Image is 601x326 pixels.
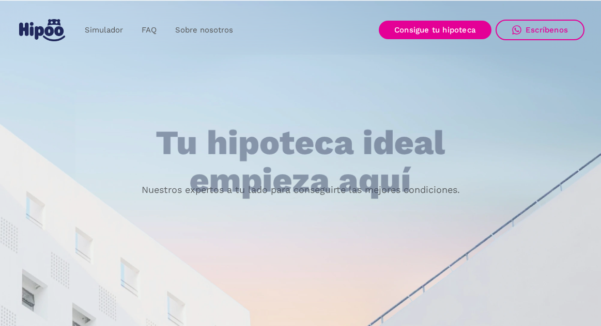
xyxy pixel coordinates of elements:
a: Sobre nosotros [166,20,242,40]
a: Simulador [75,20,132,40]
a: home [17,15,67,45]
a: Consigue tu hipoteca [379,21,491,39]
div: Escríbenos [526,25,568,35]
a: Escríbenos [496,20,584,40]
a: FAQ [132,20,166,40]
h1: Tu hipoteca ideal empieza aquí [104,124,496,199]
